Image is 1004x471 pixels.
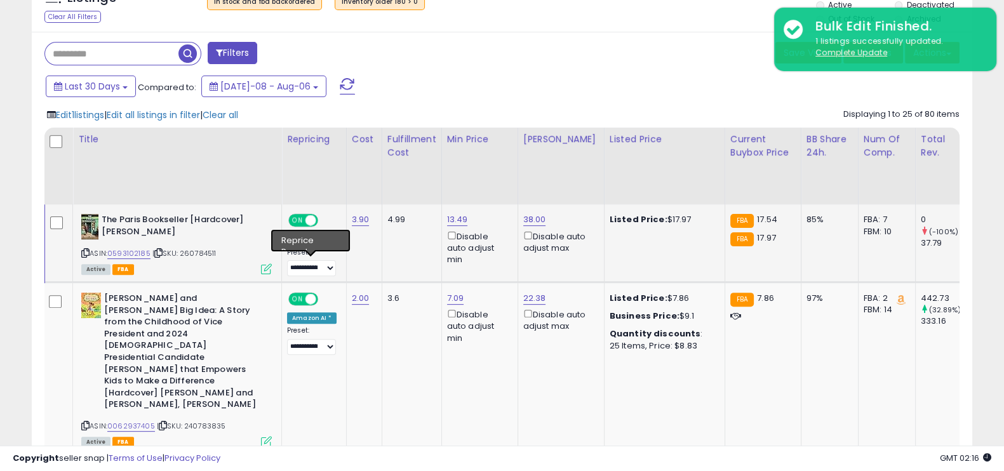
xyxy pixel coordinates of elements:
[46,76,136,97] button: Last 30 Days
[921,214,972,225] div: 0
[81,214,98,239] img: 51SJ3020GkL._SL40_.jpg
[807,293,848,304] div: 97%
[921,293,972,304] div: 442.73
[730,133,796,159] div: Current Buybox Price
[864,226,906,237] div: FBM: 10
[757,292,774,304] span: 7.86
[921,315,972,327] div: 333.16
[13,453,220,465] div: seller snap | |
[806,17,987,36] div: Bulk Edit Finished.
[610,214,715,225] div: $17.97
[864,214,906,225] div: FBA: 7
[864,293,906,304] div: FBA: 2
[109,452,163,464] a: Terms of Use
[730,293,754,307] small: FBA
[843,109,960,121] div: Displaying 1 to 25 of 80 items
[81,264,110,275] span: All listings currently available for purchase on Amazon
[138,81,196,93] span: Compared to:
[807,214,848,225] div: 85%
[610,340,715,352] div: 25 Items, Price: $8.83
[610,328,701,340] b: Quantity discounts
[107,421,155,432] a: 0062937405
[164,452,220,464] a: Privacy Policy
[208,42,257,64] button: Filters
[157,421,226,431] span: | SKU: 240783835
[287,234,337,245] div: Amazon AI *
[757,232,776,244] span: 17.97
[523,213,546,226] a: 38.00
[921,133,967,159] div: Total Rev.
[815,47,887,58] u: Complete Update
[864,133,910,159] div: Num of Comp.
[610,328,715,340] div: :
[610,310,679,322] b: Business Price:
[65,80,120,93] span: Last 30 Days
[610,292,667,304] b: Listed Price:
[447,307,508,343] div: Disable auto adjust min
[447,213,468,226] a: 13.49
[864,304,906,315] div: FBM: 14
[107,248,151,259] a: 0593102185
[47,109,238,121] div: | |
[352,133,377,146] div: Cost
[730,214,754,228] small: FBA
[929,305,961,315] small: (32.89%)
[316,215,337,226] span: OFF
[352,292,370,305] a: 2.00
[610,133,720,146] div: Listed Price
[152,248,217,258] span: | SKU: 260784511
[102,214,256,241] b: The Paris Bookseller [Hardcover] [PERSON_NAME]
[81,214,272,273] div: ASIN:
[806,36,987,59] div: 1 listings successfully updated.
[78,133,276,146] div: Title
[107,109,200,121] span: Edit all listings in filter
[807,133,853,159] div: BB Share 24h.
[610,293,715,304] div: $7.86
[447,229,508,265] div: Disable auto adjust min
[940,452,991,464] span: 2025-09-6 02:16 GMT
[523,292,546,305] a: 22.38
[387,214,432,225] div: 4.99
[316,294,337,305] span: OFF
[730,232,754,246] small: FBA
[13,452,59,464] strong: Copyright
[523,229,594,254] div: Disable auto adjust max
[104,293,258,414] b: [PERSON_NAME] and [PERSON_NAME] Big Idea: A Story from the Childhood of Vice President and 2024 [...
[203,109,238,121] span: Clear all
[201,76,326,97] button: [DATE]-08 - Aug-06
[523,307,594,332] div: Disable auto adjust max
[387,293,432,304] div: 3.6
[921,237,972,249] div: 37.79
[610,310,715,322] div: $9.1
[287,326,337,354] div: Preset:
[220,80,311,93] span: [DATE]-08 - Aug-06
[81,293,101,318] img: 51Mr-pNzMQL._SL40_.jpg
[290,215,305,226] span: ON
[352,213,370,226] a: 3.90
[523,133,599,146] div: [PERSON_NAME]
[610,213,667,225] b: Listed Price:
[387,133,436,159] div: Fulfillment Cost
[447,133,512,146] div: Min Price
[757,213,777,225] span: 17.54
[290,294,305,305] span: ON
[56,109,104,121] span: Edit 1 listings
[287,248,337,276] div: Preset:
[112,264,134,275] span: FBA
[287,133,341,146] div: Repricing
[287,312,337,324] div: Amazon AI *
[44,11,101,23] div: Clear All Filters
[929,227,958,237] small: (-100%)
[447,292,464,305] a: 7.09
